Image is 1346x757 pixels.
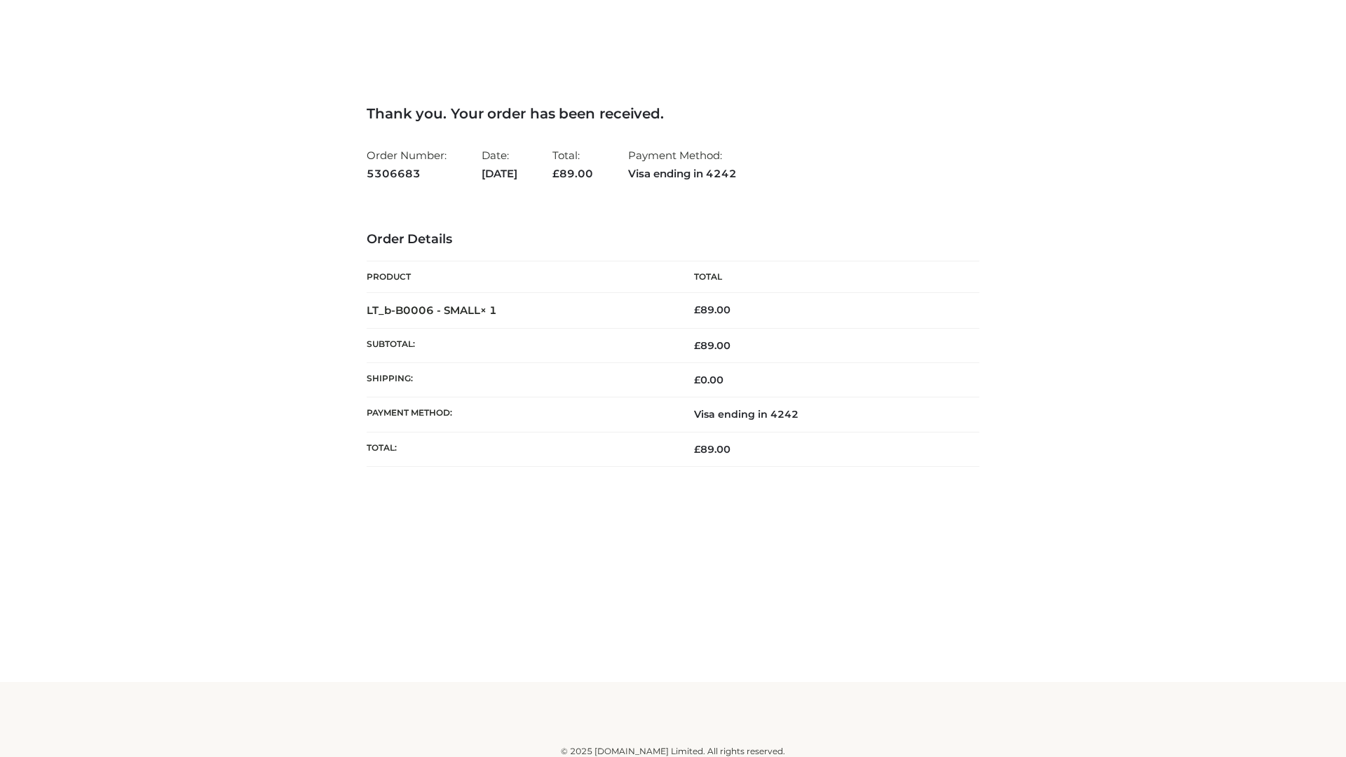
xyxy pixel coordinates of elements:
span: £ [694,374,700,386]
th: Product [367,261,673,293]
span: 89.00 [552,167,593,180]
td: Visa ending in 4242 [673,397,979,432]
strong: × 1 [480,304,497,317]
h3: Order Details [367,232,979,247]
strong: 5306683 [367,165,447,183]
bdi: 0.00 [694,374,723,386]
li: Order Number: [367,143,447,186]
strong: [DATE] [482,165,517,183]
strong: LT_b-B0006 - SMALL [367,304,497,317]
th: Total: [367,432,673,466]
th: Subtotal: [367,328,673,362]
span: 89.00 [694,443,730,456]
bdi: 89.00 [694,304,730,316]
span: £ [694,339,700,352]
span: £ [694,443,700,456]
span: 89.00 [694,339,730,352]
strong: Visa ending in 4242 [628,165,737,183]
li: Date: [482,143,517,186]
th: Shipping: [367,363,673,397]
th: Total [673,261,979,293]
h3: Thank you. Your order has been received. [367,105,979,122]
span: £ [552,167,559,180]
li: Total: [552,143,593,186]
li: Payment Method: [628,143,737,186]
th: Payment method: [367,397,673,432]
span: £ [694,304,700,316]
